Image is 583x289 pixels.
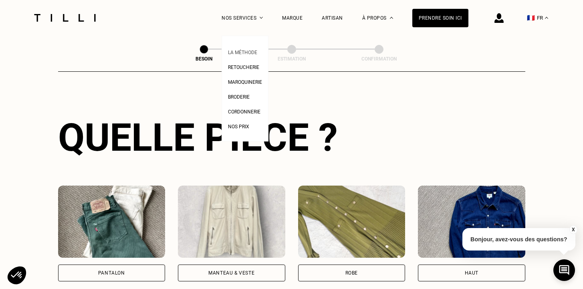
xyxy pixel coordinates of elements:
img: Logo du service de couturière Tilli [31,14,99,22]
div: Pantalon [98,271,125,275]
img: Menu déroulant à propos [390,17,393,19]
button: X [569,225,577,234]
div: Confirmation [339,56,419,62]
span: Nos prix [228,124,249,129]
span: Maroquinerie [228,79,262,85]
img: Tilli retouche votre Robe [298,186,405,258]
span: La Méthode [228,50,257,55]
a: Retoucherie [228,62,259,71]
a: Maroquinerie [228,77,262,85]
span: Broderie [228,94,250,100]
div: Estimation [252,56,332,62]
div: Robe [345,271,358,275]
img: Tilli retouche votre Haut [418,186,525,258]
span: Cordonnerie [228,109,260,115]
div: Quelle pièce ? [58,115,525,160]
a: Marque [282,15,303,21]
img: Menu déroulant [260,17,263,19]
a: Artisan [322,15,343,21]
a: Cordonnerie [228,107,260,115]
span: 🇫🇷 [527,14,535,22]
div: Haut [465,271,478,275]
a: Prendre soin ici [412,9,468,27]
img: Tilli retouche votre Pantalon [58,186,165,258]
a: La Méthode [228,47,257,56]
span: Retoucherie [228,65,259,70]
a: Broderie [228,92,250,100]
img: icône connexion [494,13,504,23]
a: Nos prix [228,121,249,130]
img: Tilli retouche votre Manteau & Veste [178,186,285,258]
div: Besoin [164,56,244,62]
img: menu déroulant [545,17,548,19]
p: Bonjour, avez-vous des questions? [462,228,575,251]
div: Manteau & Veste [208,271,254,275]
